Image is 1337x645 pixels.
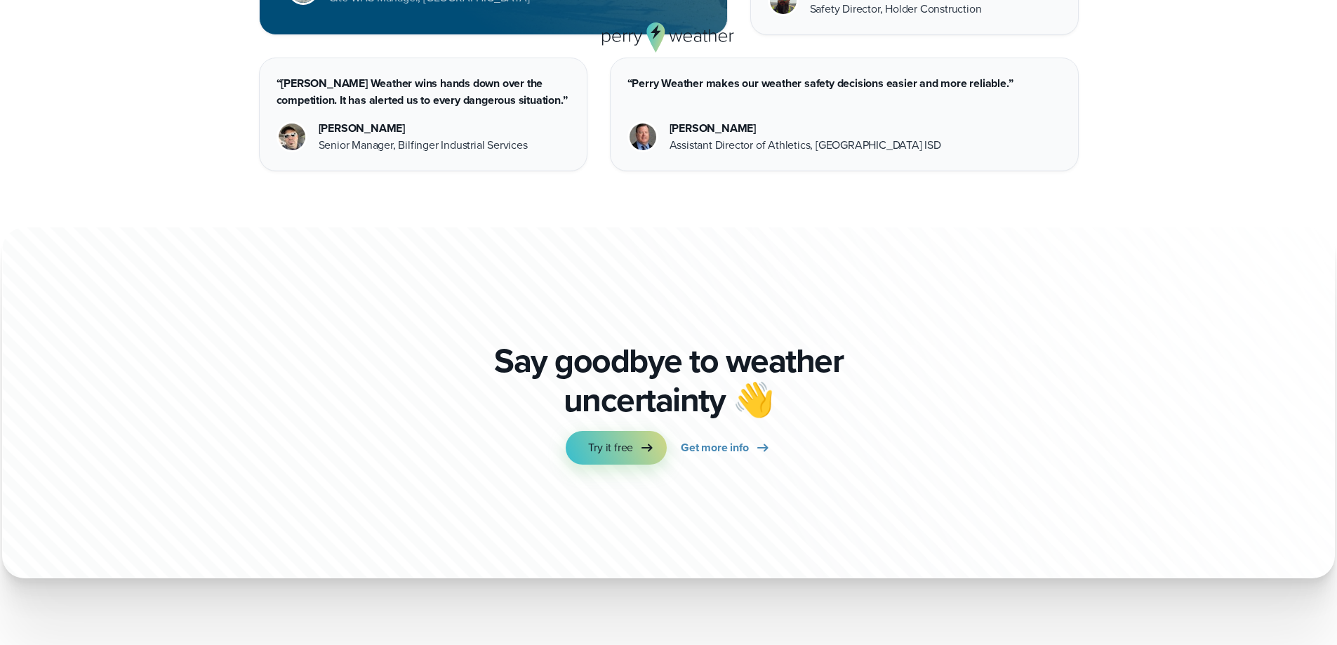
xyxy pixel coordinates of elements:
[630,124,656,150] img: Corey Eaton Dallas ISD
[670,137,941,154] div: Assistant Director of Athletics, [GEOGRAPHIC_DATA] ISD
[681,431,771,465] a: Get more info
[566,431,667,465] a: Try it free
[279,124,305,150] img: Jason Chelette Headshot Photo
[810,1,982,18] div: Safety Director, Holder Construction
[319,137,528,154] div: Senior Manager, Bilfinger Industrial Services
[277,75,570,109] p: “[PERSON_NAME] Weather wins hands down over the competition. It has alerted us to every dangerous...
[588,439,633,456] span: Try it free
[489,341,849,420] p: Say goodbye to weather uncertainty 👋
[670,120,941,137] div: [PERSON_NAME]
[319,120,528,137] div: [PERSON_NAME]
[681,439,748,456] span: Get more info
[627,75,1061,92] p: “Perry Weather makes our weather safety decisions easier and more reliable.”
